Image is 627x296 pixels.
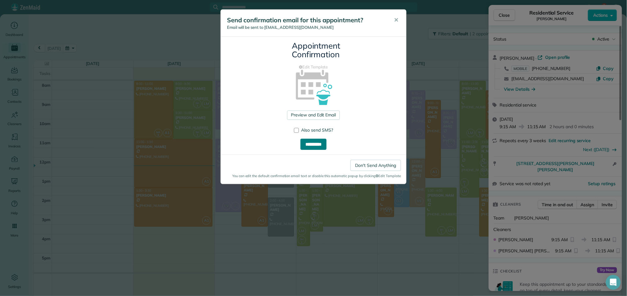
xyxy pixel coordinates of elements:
[606,275,621,290] div: Open Intercom Messenger
[301,127,333,133] span: Also send SMS?
[227,16,385,24] h5: Send confirmation email for this appointment?
[292,41,335,59] h3: Appointment Confirmation
[225,64,402,70] a: Edit Template
[394,16,398,24] span: ✕
[350,160,401,171] a: Don't Send Anything
[226,173,401,179] small: You can edit the default confirmation email text or disable this automatic popup by clicking Edit...
[286,59,341,114] img: appointment_confirmation_icon-141e34405f88b12ade42628e8c248340957700ab75a12ae832a8710e9b578dc5.png
[287,111,340,120] a: Preview and Edit Email
[227,25,334,30] span: Email will be sent to [EMAIL_ADDRESS][DOMAIN_NAME]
